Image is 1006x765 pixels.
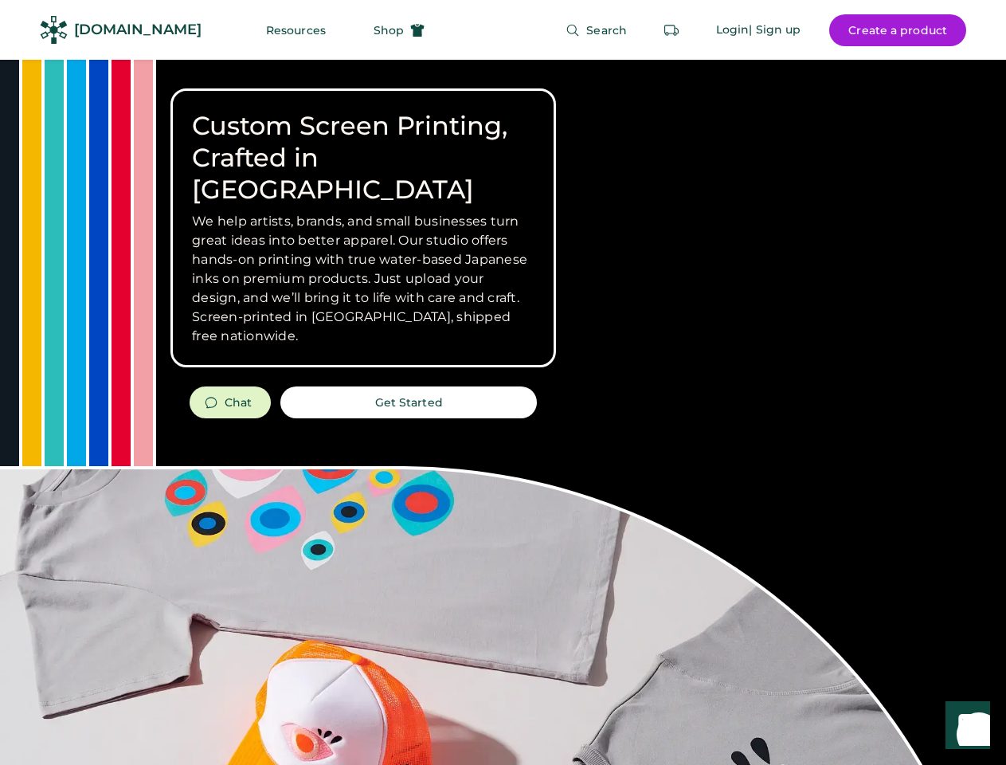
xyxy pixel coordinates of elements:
button: Search [546,14,646,46]
button: Create a product [829,14,966,46]
button: Resources [247,14,345,46]
button: Retrieve an order [656,14,687,46]
h1: Custom Screen Printing, Crafted in [GEOGRAPHIC_DATA] [192,110,534,206]
button: Get Started [280,386,537,418]
div: [DOMAIN_NAME] [74,20,202,40]
span: Search [586,25,627,36]
span: Shop [374,25,404,36]
div: | Sign up [749,22,800,38]
h3: We help artists, brands, and small businesses turn great ideas into better apparel. Our studio of... [192,212,534,346]
button: Chat [190,386,271,418]
div: Login [716,22,750,38]
img: Rendered Logo - Screens [40,16,68,44]
iframe: Front Chat [930,693,999,762]
button: Shop [354,14,444,46]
